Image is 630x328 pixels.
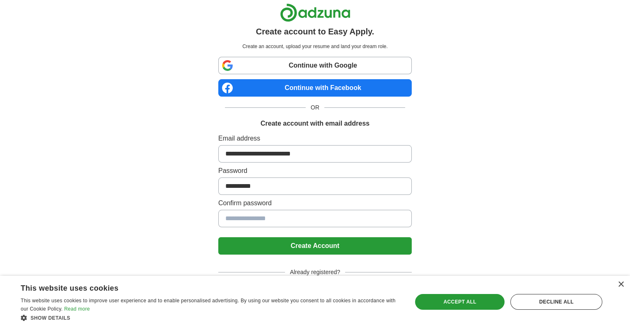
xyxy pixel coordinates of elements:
a: Continue with Google [218,57,412,74]
a: Continue with Facebook [218,79,412,97]
label: Password [218,166,412,176]
span: This website uses cookies to improve user experience and to enable personalised advertising. By u... [21,298,396,312]
span: Already registered? [285,268,345,277]
span: OR [306,103,324,112]
p: Create an account, upload your resume and land your dream role. [220,43,410,50]
h1: Create account with email address [261,119,369,129]
div: This website uses cookies [21,281,380,293]
button: Create Account [218,237,412,255]
span: Show details [31,315,70,321]
h1: Create account to Easy Apply. [256,25,374,38]
div: Accept all [415,294,504,310]
div: Show details [21,313,401,322]
a: Read more, opens a new window [64,306,90,312]
img: Adzuna logo [280,3,350,22]
div: Close [618,282,624,288]
div: Decline all [510,294,602,310]
label: Confirm password [218,198,412,208]
label: Email address [218,134,412,143]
